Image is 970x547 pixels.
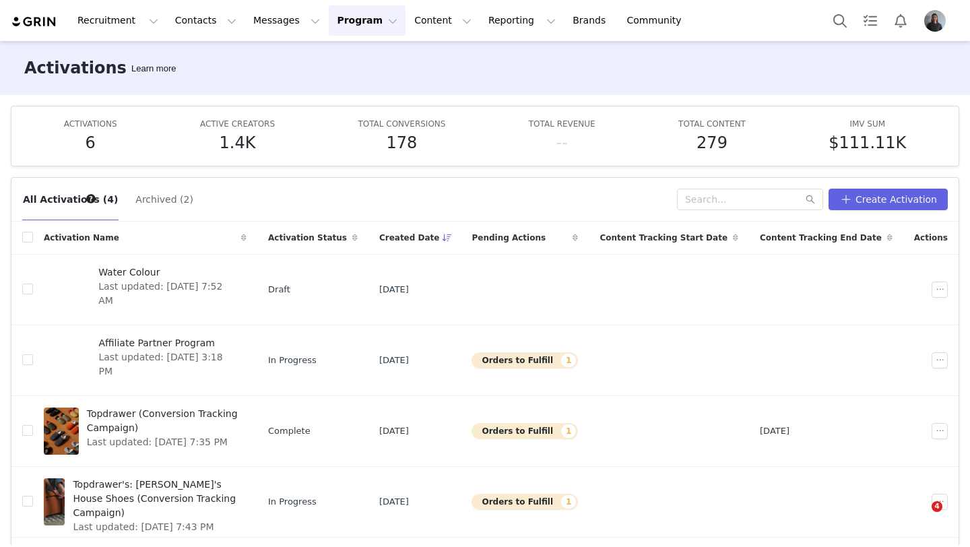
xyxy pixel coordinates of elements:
span: Content Tracking End Date [760,232,882,244]
span: ACTIVATIONS [64,119,117,129]
span: Topdrawer (Conversion Tracking Campaign) [87,407,238,435]
iframe: Intercom live chat [904,501,936,534]
i: icon: search [806,195,815,204]
button: Search [825,5,855,36]
span: TOTAL CONTENT [678,119,746,129]
span: 4 [932,501,942,512]
button: Notifications [886,5,915,36]
span: [DATE] [379,495,409,509]
h5: $111.11K [829,131,906,155]
div: Tooltip anchor [85,193,97,205]
button: Content [406,5,480,36]
span: Last updated: [DATE] 7:52 AM [98,280,238,308]
button: Messages [245,5,328,36]
button: Contacts [167,5,245,36]
span: ACTIVE CREATORS [200,119,275,129]
span: Topdrawer's: [PERSON_NAME]'s House Shoes (Conversion Tracking Campaign) [73,478,238,520]
span: Pending Actions [472,232,546,244]
a: Topdrawer (Conversion Tracking Campaign)Last updated: [DATE] 7:35 PM [44,404,247,458]
a: Tasks [855,5,885,36]
span: IMV SUM [849,119,885,129]
span: TOTAL REVENUE [529,119,595,129]
span: [DATE] [379,424,409,438]
button: Archived (2) [135,189,194,210]
span: Affiliate Partner Program [98,336,238,350]
span: Created Date [379,232,440,244]
span: In Progress [268,354,317,367]
span: Last updated: [DATE] 7:43 PM [73,520,238,534]
span: Activation Status [268,232,347,244]
a: Brands [564,5,618,36]
button: Reporting [480,5,564,36]
span: Activation Name [44,232,119,244]
button: Program [329,5,406,36]
span: In Progress [268,495,317,509]
span: TOTAL CONVERSIONS [358,119,445,129]
button: All Activations (4) [22,189,119,210]
span: Content Tracking Start Date [600,232,727,244]
h5: 1.4K [220,131,256,155]
button: Orders to Fulfill1 [472,423,578,439]
h5: 279 [697,131,727,155]
span: [DATE] [379,354,409,367]
button: Profile [916,10,959,32]
h5: 178 [387,131,418,155]
h5: -- [556,131,568,155]
span: Last updated: [DATE] 7:35 PM [87,435,238,449]
span: Last updated: [DATE] 3:18 PM [98,350,238,379]
span: Draft [268,283,290,296]
span: Complete [268,424,311,438]
a: Community [619,5,696,36]
h3: Activations [24,56,127,80]
a: Affiliate Partner ProgramLast updated: [DATE] 3:18 PM [44,333,247,387]
img: cc71b267-0b3b-423d-9dc1-36f1a1f1817e.png [924,10,946,32]
span: Water Colour [98,265,238,280]
button: Recruitment [69,5,166,36]
input: Search... [677,189,823,210]
div: Tooltip anchor [129,62,179,75]
span: [DATE] [760,424,789,438]
div: Actions [903,224,959,252]
a: Water ColourLast updated: [DATE] 7:52 AM [44,263,247,317]
span: [DATE] [379,283,409,296]
h5: 6 [85,131,95,155]
button: Orders to Fulfill1 [472,494,578,510]
button: Orders to Fulfill1 [472,352,578,368]
a: Topdrawer's: [PERSON_NAME]'s House Shoes (Conversion Tracking Campaign)Last updated: [DATE] 7:43 PM [44,475,247,529]
img: grin logo [11,15,58,28]
button: Create Activation [829,189,948,210]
